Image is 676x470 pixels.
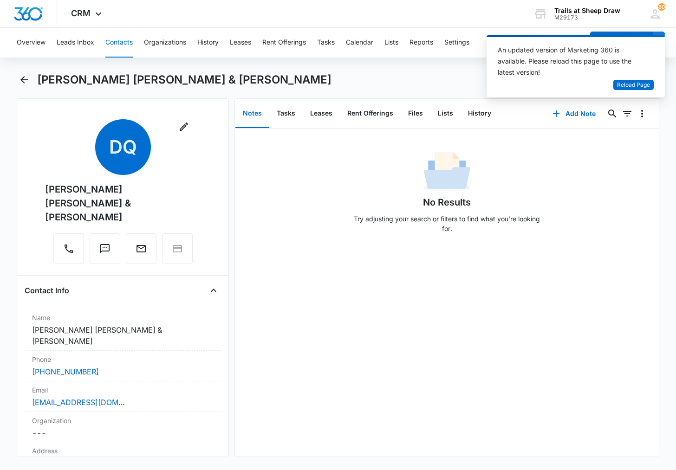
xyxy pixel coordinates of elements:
[613,80,654,90] button: Reload Page
[144,28,186,58] button: Organizations
[554,14,620,21] div: account id
[17,28,45,58] button: Overview
[620,106,635,121] button: Filters
[126,248,156,256] a: Email
[57,28,94,58] button: Leads Inbox
[32,324,214,347] dd: [PERSON_NAME] [PERSON_NAME] & [PERSON_NAME]
[37,73,331,87] h1: [PERSON_NAME] [PERSON_NAME] & [PERSON_NAME]
[197,28,219,58] button: History
[605,106,620,121] button: Search...
[32,366,99,377] a: [PHONE_NUMBER]
[424,149,470,195] img: No Data
[32,416,214,425] label: Organization
[17,72,31,87] button: Back
[384,28,398,58] button: Lists
[32,397,125,408] a: [EMAIL_ADDRESS][DOMAIN_NAME]
[25,412,221,442] div: Organization---
[25,309,221,351] div: Name[PERSON_NAME] [PERSON_NAME] & [PERSON_NAME]
[269,99,303,128] button: Tasks
[32,313,214,322] label: Name
[498,45,643,78] div: An updated version of Marketing 360 is available. Please reload this page to use the latest version!
[461,99,499,128] button: History
[25,381,221,412] div: Email[EMAIL_ADDRESS][DOMAIN_NAME]
[45,182,201,224] div: [PERSON_NAME] [PERSON_NAME] & [PERSON_NAME]
[53,233,84,264] button: Call
[590,32,653,54] button: Add Contact
[105,28,133,58] button: Contacts
[554,7,620,14] div: account name
[658,3,665,11] span: 80
[25,351,221,381] div: Phone[PHONE_NUMBER]
[95,119,151,175] span: DQ
[206,283,221,298] button: Close
[32,354,214,364] label: Phone
[90,233,120,264] button: Text
[32,427,214,438] dd: ---
[543,103,605,125] button: Add Note
[346,28,373,58] button: Calendar
[71,8,91,18] span: CRM
[303,99,340,128] button: Leases
[401,99,430,128] button: Files
[409,28,433,58] button: Reports
[635,106,650,121] button: Overflow Menu
[90,248,120,256] a: Text
[53,248,84,256] a: Call
[126,233,156,264] button: Email
[430,99,461,128] button: Lists
[317,28,335,58] button: Tasks
[32,446,214,456] label: Address
[262,28,306,58] button: Rent Offerings
[658,3,665,11] div: notifications count
[230,28,251,58] button: Leases
[350,214,545,233] p: Try adjusting your search or filters to find what you’re looking for.
[444,28,469,58] button: Settings
[235,99,269,128] button: Notes
[32,385,214,395] label: Email
[617,81,650,90] span: Reload Page
[340,99,401,128] button: Rent Offerings
[25,285,69,296] h4: Contact Info
[423,195,471,209] h1: No Results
